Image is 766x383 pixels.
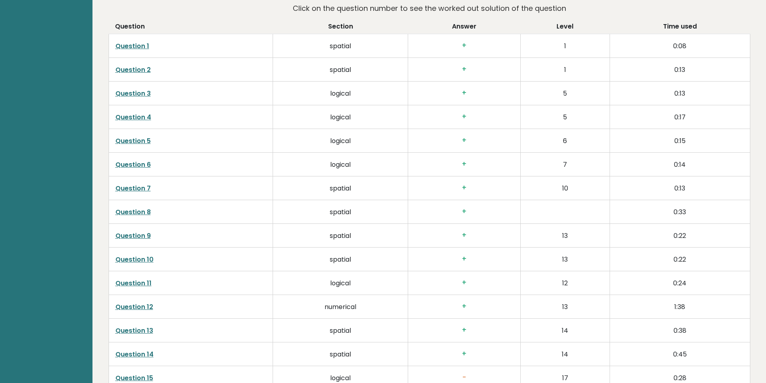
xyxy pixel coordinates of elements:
td: 0:45 [610,342,750,366]
h3: + [415,350,513,358]
td: 13 [520,223,610,247]
td: numerical [273,295,408,318]
a: Question 15 [115,373,153,383]
td: 0:14 [610,152,750,176]
a: Question 5 [115,136,151,145]
td: 0:08 [610,34,750,57]
td: 0:15 [610,129,750,152]
td: spatial [273,176,408,200]
h3: + [415,326,513,334]
a: Question 4 [115,113,151,122]
a: Question 9 [115,231,151,240]
h3: + [415,89,513,97]
td: logical [273,129,408,152]
td: 1:38 [610,295,750,318]
h3: - [415,373,513,382]
td: 1 [520,34,610,57]
td: 0:13 [610,176,750,200]
td: logical [273,81,408,105]
h3: + [415,65,513,74]
td: 0:17 [610,105,750,129]
p: Click on the question number to see the worked out solution of the question [293,1,566,16]
td: spatial [273,34,408,57]
h3: + [415,113,513,121]
th: Time used [610,22,750,34]
a: Question 7 [115,184,151,193]
td: 14 [520,342,610,366]
a: Question 13 [115,326,153,335]
h3: + [415,184,513,192]
a: Question 2 [115,65,151,74]
th: Level [520,22,610,34]
td: 6 [520,129,610,152]
a: Question 10 [115,255,154,264]
td: spatial [273,342,408,366]
td: 13 [520,295,610,318]
td: 12 [520,271,610,295]
h3: + [415,279,513,287]
td: logical [273,271,408,295]
td: logical [273,105,408,129]
td: 0:22 [610,247,750,271]
td: 1 [520,57,610,81]
td: spatial [273,57,408,81]
a: Question 1 [115,41,149,51]
td: 14 [520,318,610,342]
th: Question [109,22,273,34]
td: 7 [520,152,610,176]
a: Question 8 [115,207,151,217]
td: 0:24 [610,271,750,295]
td: spatial [273,200,408,223]
a: Question 11 [115,279,152,288]
a: Question 6 [115,160,151,169]
th: Answer [408,22,520,34]
td: 0:13 [610,57,750,81]
td: 5 [520,105,610,129]
td: spatial [273,318,408,342]
h3: + [415,302,513,311]
a: Question 12 [115,302,153,311]
td: 10 [520,176,610,200]
td: spatial [273,223,408,247]
a: Question 14 [115,350,154,359]
td: 0:13 [610,81,750,105]
td: 0:38 [610,318,750,342]
td: 13 [520,247,610,271]
td: 0:33 [610,200,750,223]
td: spatial [273,247,408,271]
h3: + [415,41,513,50]
h3: + [415,160,513,168]
h3: + [415,136,513,145]
td: 0:22 [610,223,750,247]
h3: + [415,255,513,263]
a: Question 3 [115,89,151,98]
td: 5 [520,81,610,105]
h3: + [415,207,513,216]
td: logical [273,152,408,176]
h3: + [415,231,513,240]
th: Section [273,22,408,34]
